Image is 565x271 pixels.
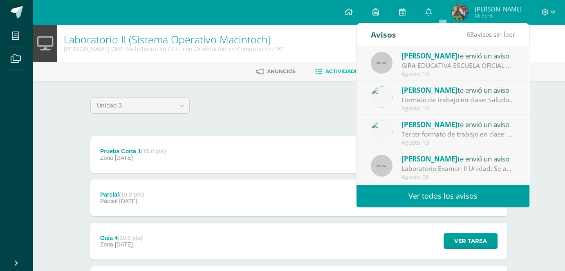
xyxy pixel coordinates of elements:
[474,12,521,19] span: Mi Perfil
[401,85,457,95] span: [PERSON_NAME]
[118,235,143,241] strong: (10.0 pts)
[401,139,515,146] div: Agosto 10
[64,45,283,53] div: Quinto Bachillerato CMP Bachillerato en CCLL con Orientación en Computación 'A'
[401,154,457,163] span: [PERSON_NAME]
[371,86,392,108] img: 6dfd641176813817be49ede9ad67d1c4.png
[100,148,166,155] div: Prueba Corta 1
[401,71,515,78] div: Agosto 10
[100,235,143,241] div: Guia 4
[64,32,271,46] a: Laboratorio II (Sistema Operativo Macintoch)
[119,198,137,204] span: [DATE]
[474,5,521,13] span: [PERSON_NAME]
[401,153,515,164] div: te envió un aviso
[325,68,361,74] span: Actividades
[444,233,498,249] button: Ver tarea
[64,34,283,45] h1: Laboratorio II (Sistema Operativo Macintoch)
[100,191,144,198] div: Parcial
[371,52,392,74] img: 60x60
[401,51,457,60] span: [PERSON_NAME]
[115,241,133,248] span: [DATE]
[401,105,515,112] div: Agosto 10
[401,119,515,130] div: te envió un aviso
[371,23,396,46] div: Avisos
[97,98,168,113] span: Unidad 3
[401,50,515,61] div: te envió un aviso
[91,98,189,113] a: Unidad 3
[100,198,118,204] span: Parcial
[371,155,392,177] img: 60x60
[401,85,515,95] div: te envió un aviso
[115,155,133,161] span: [DATE]
[401,164,515,173] div: Laboratorio Examen II Unidad: Se adjunta el laboratorio examen de la II Unidad para las clases de...
[401,95,515,105] div: Formato de trabajo en clase: Saludos jóvenes Por este medio les comparto el formato de trabajo qu...
[119,191,144,198] strong: (10.0 pts)
[401,174,515,181] div: Agosto 08
[100,241,113,248] span: Zona
[454,233,487,249] span: Ver tarea
[452,4,468,20] img: 9f0d10eeb98f7228f393c0714d2f0f5b.png
[356,185,529,207] a: Ver todos los avisos
[267,68,296,74] span: Anuncios
[401,120,457,129] span: [PERSON_NAME]
[315,65,361,78] a: Actividades
[141,148,166,155] strong: (15.0 pts)
[466,30,515,39] span: avisos sin leer
[100,155,113,161] span: Zona
[256,65,296,78] a: Anuncios
[371,121,392,142] img: 6dfd641176813817be49ede9ad67d1c4.png
[401,61,515,70] div: GIRA EDUCATIVA ESCUELA OFICIAL RURAL MIXTA LO DE MEJÍA, SAN JUAN SACATEPÉQUEZ, GUATEMALA: Buenas ...
[401,130,515,139] div: Tercer formato de trabajo en clase: Saludos jóvenes Les comparto el formato de trabajo que estare...
[466,30,474,39] span: 63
